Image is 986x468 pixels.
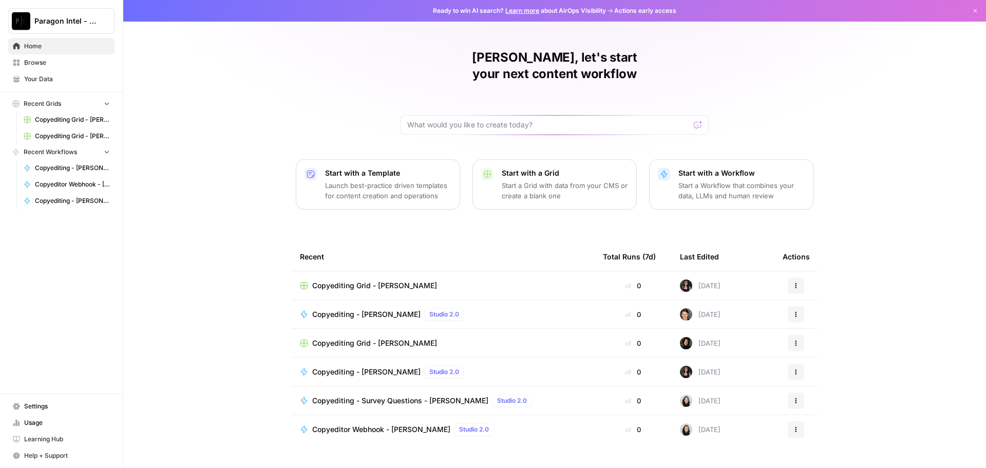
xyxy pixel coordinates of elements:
[300,308,586,321] a: Copyediting - [PERSON_NAME]Studio 2.0
[12,12,30,30] img: Paragon Intel - Copyediting Logo
[300,366,586,378] a: Copyediting - [PERSON_NAME]Studio 2.0
[300,338,586,348] a: Copyediting Grid - [PERSON_NAME]
[300,423,586,436] a: Copyeditor Webhook - [PERSON_NAME]Studio 2.0
[680,366,720,378] div: [DATE]
[603,424,663,435] div: 0
[296,159,460,210] button: Start with a TemplateLaunch best-practice driven templates for content creation and operations
[24,435,110,444] span: Learning Hub
[497,396,527,405] span: Studio 2.0
[19,176,115,193] a: Copyeditor Webhook - [PERSON_NAME]
[614,6,676,15] span: Actions early access
[35,132,110,141] span: Copyediting Grid - [PERSON_NAME]
[24,74,110,84] span: Your Data
[312,338,437,348] span: Copyediting Grid - [PERSON_NAME]
[680,337,692,349] img: trpfjrwlykpjh1hxat11z5guyxrg
[680,308,720,321] div: [DATE]
[325,168,451,178] p: Start with a Template
[603,367,663,377] div: 0
[8,398,115,415] a: Settings
[325,180,451,201] p: Launch best-practice driven templates for content creation and operations
[603,242,656,271] div: Total Runs (7d)
[401,49,709,82] h1: [PERSON_NAME], let's start your next content workflow
[505,7,539,14] a: Learn more
[312,309,421,320] span: Copyediting - [PERSON_NAME]
[19,111,115,128] a: Copyediting Grid - [PERSON_NAME]
[24,58,110,67] span: Browse
[680,279,692,292] img: 5nlru5lqams5xbrbfyykk2kep4hl
[8,415,115,431] a: Usage
[8,96,115,111] button: Recent Grids
[678,168,805,178] p: Start with a Workflow
[312,367,421,377] span: Copyediting - [PERSON_NAME]
[407,120,690,130] input: What would you like to create today?
[678,180,805,201] p: Start a Workflow that combines your data, LLMs and human review
[603,309,663,320] div: 0
[34,16,97,26] span: Paragon Intel - Copyediting
[8,8,115,34] button: Workspace: Paragon Intel - Copyediting
[19,193,115,209] a: Copyediting - [PERSON_NAME]
[783,242,810,271] div: Actions
[603,338,663,348] div: 0
[603,396,663,406] div: 0
[429,310,459,319] span: Studio 2.0
[24,99,61,108] span: Recent Grids
[35,115,110,124] span: Copyediting Grid - [PERSON_NAME]
[19,160,115,176] a: Copyediting - [PERSON_NAME]
[502,168,628,178] p: Start with a Grid
[300,280,586,291] a: Copyediting Grid - [PERSON_NAME]
[24,42,110,51] span: Home
[19,128,115,144] a: Copyediting Grid - [PERSON_NAME]
[24,451,110,460] span: Help + Support
[312,424,450,435] span: Copyeditor Webhook - [PERSON_NAME]
[680,366,692,378] img: 5nlru5lqams5xbrbfyykk2kep4hl
[680,423,692,436] img: t5ef5oef8zpw1w4g2xghobes91mw
[472,159,637,210] button: Start with a GridStart a Grid with data from your CMS or create a blank one
[680,395,720,407] div: [DATE]
[312,280,437,291] span: Copyediting Grid - [PERSON_NAME]
[680,242,719,271] div: Last Edited
[8,71,115,87] a: Your Data
[433,6,606,15] span: Ready to win AI search? about AirOps Visibility
[8,431,115,447] a: Learning Hub
[35,196,110,205] span: Copyediting - [PERSON_NAME]
[680,279,720,292] div: [DATE]
[603,280,663,291] div: 0
[300,395,586,407] a: Copyediting - Survey Questions - [PERSON_NAME]Studio 2.0
[312,396,488,406] span: Copyediting - Survey Questions - [PERSON_NAME]
[8,54,115,71] a: Browse
[8,38,115,54] a: Home
[680,337,720,349] div: [DATE]
[502,180,628,201] p: Start a Grid with data from your CMS or create a blank one
[680,308,692,321] img: qw00ik6ez51o8uf7vgx83yxyzow9
[680,423,720,436] div: [DATE]
[35,180,110,189] span: Copyeditor Webhook - [PERSON_NAME]
[429,367,459,377] span: Studio 2.0
[680,395,692,407] img: t5ef5oef8zpw1w4g2xghobes91mw
[8,447,115,464] button: Help + Support
[24,418,110,427] span: Usage
[24,402,110,411] span: Settings
[24,147,77,157] span: Recent Workflows
[8,144,115,160] button: Recent Workflows
[649,159,813,210] button: Start with a WorkflowStart a Workflow that combines your data, LLMs and human review
[459,425,489,434] span: Studio 2.0
[300,242,586,271] div: Recent
[35,163,110,173] span: Copyediting - [PERSON_NAME]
